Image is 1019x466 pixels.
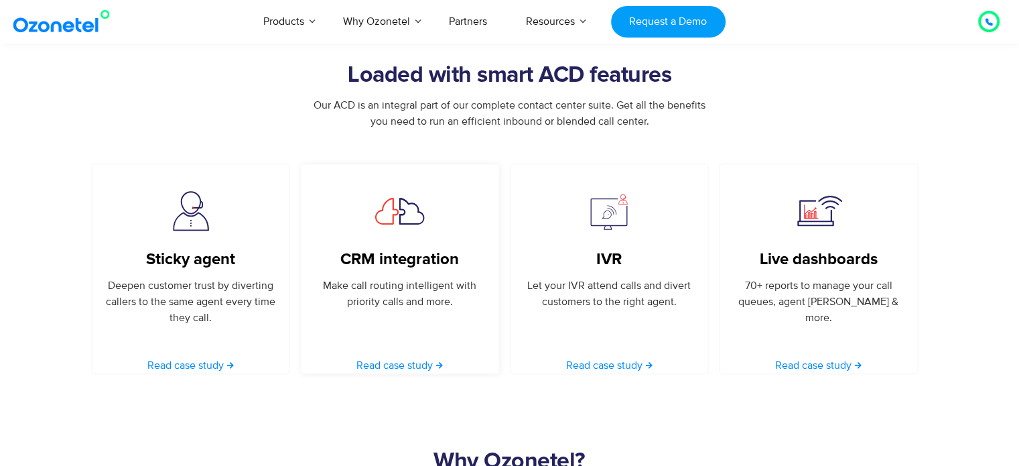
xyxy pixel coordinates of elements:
a: CRM integration [340,249,459,269]
p: Make call routing intelligent with priority calls and more. [314,277,486,309]
a: Read case study [147,359,234,370]
p: Deepen customer trust by diverting callers to the same agent every time they call. [105,277,277,325]
span: Read case study [775,359,852,370]
h2: Loaded with smart ACD features [91,62,929,89]
a: Read case study [775,359,862,370]
a: Read case study [566,359,653,370]
span: Read case study [356,359,433,370]
span: Read case study [566,359,642,370]
a: Request a Demo [611,6,726,38]
a: Live dashboards [760,249,878,269]
p: Let your IVR attend calls and divert customers to the right agent. [523,277,696,309]
img: llive dashboard [793,186,843,237]
a: IVR [596,249,622,269]
a: Read case study [356,359,443,370]
p: 70+ reports to manage your call queues, agent [PERSON_NAME] & more. [732,277,905,325]
span: Our ACD is an integral part of our complete contact center suite. Get all the benefits you need t... [314,99,705,128]
a: Sticky agent [146,249,235,269]
span: Read case study [147,359,224,370]
img: IVR [584,186,634,237]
